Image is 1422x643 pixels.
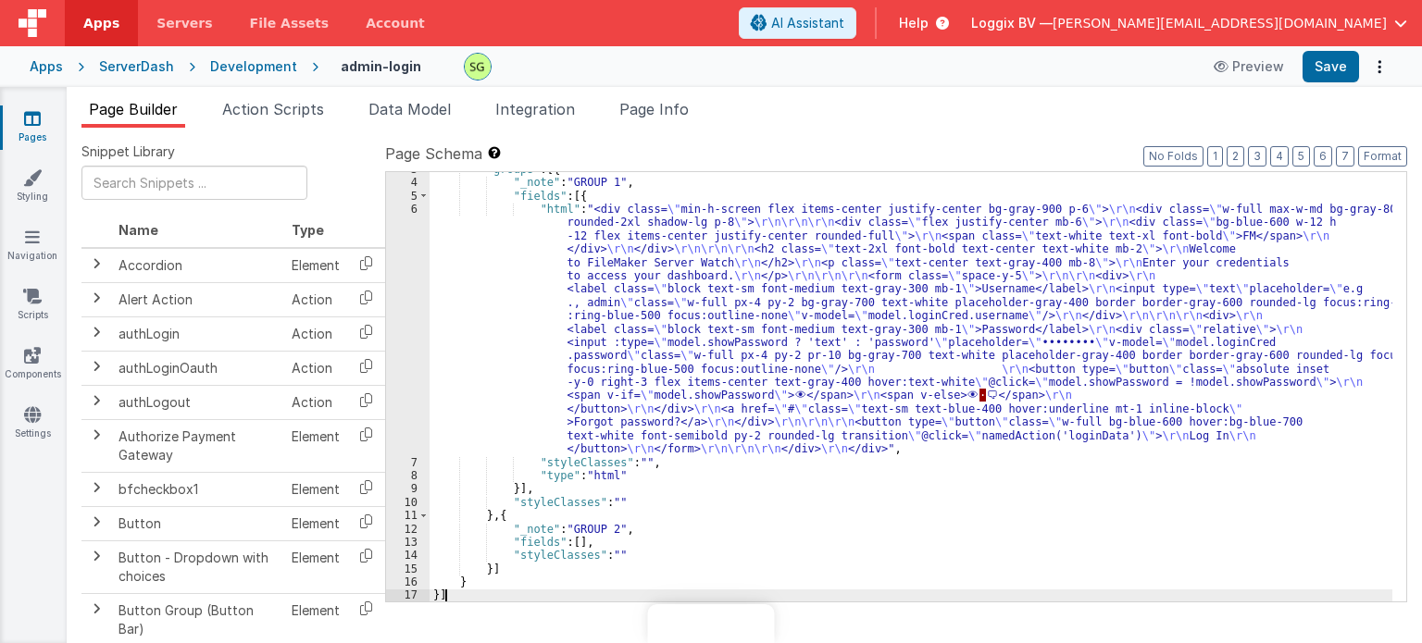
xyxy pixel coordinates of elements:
[1227,146,1244,167] button: 2
[111,282,284,316] td: Alert Action
[386,509,430,522] div: 11
[386,456,430,469] div: 7
[284,506,347,540] td: Element
[30,57,63,76] div: Apps
[386,588,430,601] div: 17
[1358,146,1407,167] button: Format
[83,14,119,32] span: Apps
[292,222,324,238] span: Type
[1203,52,1295,81] button: Preview
[386,536,430,549] div: 13
[386,190,430,203] div: 5
[1207,146,1223,167] button: 1
[111,472,284,506] td: bfcheckbox1
[386,523,430,536] div: 12
[284,419,347,472] td: Element
[284,248,347,283] td: Element
[81,142,175,161] span: Snippet Library
[386,496,430,509] div: 10
[1143,146,1204,167] button: No Folds
[111,540,284,593] td: Button - Dropdown with choices
[89,100,178,118] span: Page Builder
[111,385,284,419] td: authLogout
[341,59,421,73] h4: admin-login
[899,14,929,32] span: Help
[1336,146,1354,167] button: 7
[971,14,1053,32] span: Loggix BV —
[386,469,430,482] div: 8
[111,506,284,540] td: Button
[465,54,491,80] img: 497ae24fd84173162a2d7363e3b2f127
[111,248,284,283] td: Accordion
[1053,14,1387,32] span: [PERSON_NAME][EMAIL_ADDRESS][DOMAIN_NAME]
[495,100,575,118] span: Integration
[284,351,347,385] td: Action
[386,549,430,562] div: 14
[368,100,451,118] span: Data Model
[99,57,174,76] div: ServerDash
[386,176,430,189] div: 4
[1303,51,1359,82] button: Save
[1248,146,1266,167] button: 3
[284,385,347,419] td: Action
[1292,146,1310,167] button: 5
[111,351,284,385] td: authLoginOauth
[739,7,856,39] button: AI Assistant
[250,14,330,32] span: File Assets
[111,316,284,351] td: authLogin
[386,563,430,575] div: 15
[1366,54,1392,80] button: Options
[1270,146,1289,167] button: 4
[648,604,775,643] iframe: Marker.io feedback button
[284,540,347,593] td: Element
[284,282,347,316] td: Action
[386,482,430,495] div: 9
[771,14,844,32] span: AI Assistant
[386,203,430,456] div: 6
[210,57,297,76] div: Development
[385,142,482,165] span: Page Schema
[284,472,347,506] td: Element
[971,14,1407,32] button: Loggix BV — [PERSON_NAME][EMAIL_ADDRESS][DOMAIN_NAME]
[111,419,284,472] td: Authorize Payment Gateway
[222,100,324,118] span: Action Scripts
[118,222,158,238] span: Name
[81,166,307,200] input: Search Snippets ...
[619,100,689,118] span: Page Info
[284,316,347,351] td: Action
[386,575,430,588] div: 16
[156,14,212,32] span: Servers
[1314,146,1332,167] button: 6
